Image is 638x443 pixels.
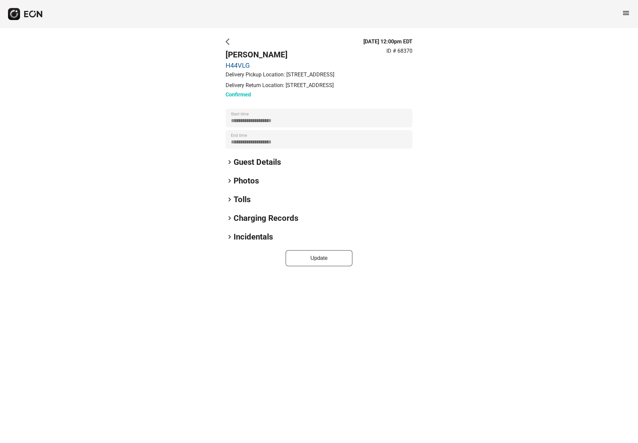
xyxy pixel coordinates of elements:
button: Update [286,250,352,266]
h2: Charging Records [234,213,298,224]
span: keyboard_arrow_right [226,233,234,241]
p: Delivery Return Location: [STREET_ADDRESS] [226,81,334,89]
a: H44VLG [226,61,334,69]
h3: Confirmed [226,91,334,99]
span: keyboard_arrow_right [226,177,234,185]
span: keyboard_arrow_right [226,195,234,203]
h2: Incidentals [234,232,273,242]
span: keyboard_arrow_right [226,158,234,166]
h2: [PERSON_NAME] [226,49,334,60]
h3: [DATE] 12:00pm EDT [363,38,412,46]
p: Delivery Pickup Location: [STREET_ADDRESS] [226,71,334,79]
span: menu [622,9,630,17]
h2: Photos [234,175,259,186]
p: ID # 68370 [386,47,412,55]
span: keyboard_arrow_right [226,214,234,222]
h2: Tolls [234,194,251,205]
h2: Guest Details [234,157,281,167]
span: arrow_back_ios [226,38,234,46]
